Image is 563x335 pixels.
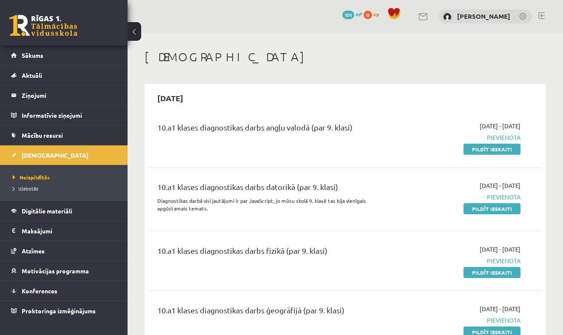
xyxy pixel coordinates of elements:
[342,11,354,19] span: 101
[463,267,520,278] a: Pildīt ieskaiti
[149,88,192,108] h2: [DATE]
[22,131,63,139] span: Mācību resursi
[342,11,362,17] a: 101 mP
[11,145,117,165] a: [DEMOGRAPHIC_DATA]
[157,122,395,137] div: 10.a1 klases diagnostikas darbs angļu valodā (par 9. klasi)
[22,267,89,275] span: Motivācijas programma
[11,241,117,261] a: Atzīmes
[157,245,395,261] div: 10.a1 klases diagnostikas darbs fizikā (par 9. klasi)
[22,85,117,105] legend: Ziņojumi
[463,203,520,214] a: Pildīt ieskaiti
[355,11,362,17] span: mP
[11,301,117,321] a: Proktoringa izmēģinājums
[22,247,45,255] span: Atzīmes
[408,133,520,142] span: Pievienota
[11,201,117,221] a: Digitālie materiāli
[13,185,119,192] a: Izlabotās
[11,105,117,125] a: Informatīvie ziņojumi
[480,181,520,190] span: [DATE] - [DATE]
[408,193,520,202] span: Pievienota
[457,12,510,20] a: [PERSON_NAME]
[157,197,395,212] p: Diagnostikas darbā visi jautājumi ir par JavaScript, jo mūsu skolā 9. klasē tas bija vienīgais ap...
[373,11,379,17] span: xp
[408,256,520,265] span: Pievienota
[145,50,546,64] h1: [DEMOGRAPHIC_DATA]
[22,307,96,315] span: Proktoringa izmēģinājums
[157,304,395,320] div: 10.a1 klases diagnostikas darbs ģeogrāfijā (par 9. klasi)
[364,11,372,19] span: 0
[11,85,117,105] a: Ziņojumi
[22,105,117,125] legend: Informatīvie ziņojumi
[13,185,38,192] span: Izlabotās
[364,11,383,17] a: 0 xp
[22,51,43,59] span: Sākums
[11,261,117,281] a: Motivācijas programma
[13,174,50,181] span: Neizpildītās
[480,304,520,313] span: [DATE] - [DATE]
[443,13,452,21] img: Yulia Gorbacheva
[11,125,117,145] a: Mācību resursi
[463,144,520,155] a: Pildīt ieskaiti
[11,45,117,65] a: Sākums
[22,207,72,215] span: Digitālie materiāli
[480,122,520,131] span: [DATE] - [DATE]
[22,221,117,241] legend: Maksājumi
[9,15,77,36] a: Rīgas 1. Tālmācības vidusskola
[11,65,117,85] a: Aktuāli
[157,181,395,197] div: 10.a1 klases diagnostikas darbs datorikā (par 9. klasi)
[13,173,119,181] a: Neizpildītās
[22,71,42,79] span: Aktuāli
[11,221,117,241] a: Maksājumi
[408,316,520,325] span: Pievienota
[11,281,117,301] a: Konferences
[22,151,88,159] span: [DEMOGRAPHIC_DATA]
[22,287,57,295] span: Konferences
[480,245,520,254] span: [DATE] - [DATE]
